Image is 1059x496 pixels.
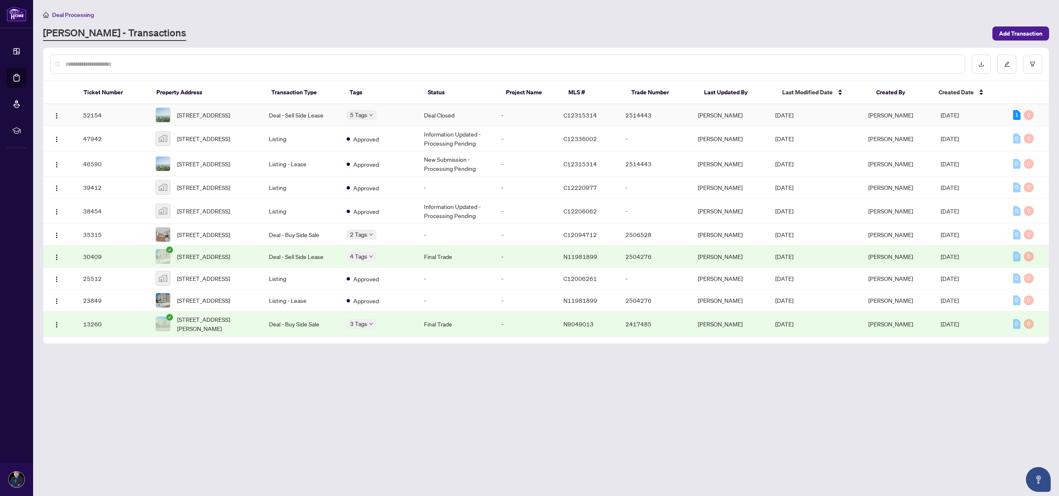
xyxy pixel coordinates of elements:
[343,81,421,104] th: Tags
[53,136,60,143] img: Logo
[691,151,769,177] td: [PERSON_NAME]
[1004,61,1010,67] span: edit
[417,311,495,337] td: Final Trade
[868,253,913,260] span: [PERSON_NAME]
[353,274,379,283] span: Approved
[563,111,597,119] span: C12315314
[53,161,60,168] img: Logo
[1026,467,1051,492] button: Open asap
[868,135,913,142] span: [PERSON_NAME]
[353,296,379,305] span: Approved
[43,26,186,41] a: [PERSON_NAME] - Transactions
[775,184,793,191] span: [DATE]
[563,297,597,304] span: N11981899
[775,297,793,304] span: [DATE]
[262,311,340,337] td: Deal - Buy Side Sale
[932,81,1005,104] th: Created Date
[166,314,173,321] span: check-circle
[775,160,793,168] span: [DATE]
[563,207,597,215] span: C12206062
[939,88,974,97] span: Created Date
[868,231,913,238] span: [PERSON_NAME]
[495,177,557,199] td: -
[262,177,340,199] td: Listing
[775,231,793,238] span: [DATE]
[156,108,170,122] img: thumbnail-img
[1024,295,1034,305] div: 0
[369,254,373,259] span: down
[262,199,340,224] td: Listing
[417,224,495,246] td: -
[495,224,557,246] td: -
[156,249,170,264] img: thumbnail-img
[150,81,265,104] th: Property Address
[417,290,495,311] td: -
[262,290,340,311] td: Listing - Lease
[53,232,60,239] img: Logo
[563,320,594,328] span: N9049013
[353,207,379,216] span: Approved
[868,184,913,191] span: [PERSON_NAME]
[262,126,340,151] td: Listing
[262,268,340,290] td: Listing
[262,246,340,268] td: Deal - Sell Side Lease
[495,290,557,311] td: -
[417,268,495,290] td: -
[177,183,230,192] span: [STREET_ADDRESS]
[870,81,932,104] th: Created By
[697,81,776,104] th: Last Updated By
[619,224,691,246] td: 2506528
[77,81,150,104] th: Ticket Number
[868,275,913,282] span: [PERSON_NAME]
[53,298,60,304] img: Logo
[691,268,769,290] td: [PERSON_NAME]
[265,81,343,104] th: Transaction Type
[353,183,379,192] span: Approved
[53,276,60,283] img: Logo
[262,151,340,177] td: Listing - Lease
[563,275,597,282] span: C12006261
[619,177,691,199] td: -
[156,204,170,218] img: thumbnail-img
[417,199,495,224] td: Information Updated - Processing Pending
[77,290,149,311] td: 23849
[50,250,63,263] button: Logo
[619,104,691,126] td: 2514443
[972,55,991,74] button: download
[619,268,691,290] td: -
[77,268,149,290] td: 25512
[1024,230,1034,240] div: 0
[868,111,913,119] span: [PERSON_NAME]
[1024,252,1034,261] div: 0
[156,271,170,285] img: thumbnail-img
[53,254,60,261] img: Logo
[563,253,597,260] span: N11981899
[369,322,373,326] span: down
[1013,182,1021,192] div: 0
[156,132,170,146] img: thumbnail-img
[941,160,959,168] span: [DATE]
[691,224,769,246] td: [PERSON_NAME]
[619,126,691,151] td: -
[499,81,562,104] th: Project Name
[776,81,870,104] th: Last Modified Date
[350,319,367,328] span: 3 Tags
[77,104,149,126] td: 52154
[992,26,1049,41] button: Add Transaction
[177,134,230,143] span: [STREET_ADDRESS]
[619,151,691,177] td: 2514443
[156,293,170,307] img: thumbnail-img
[77,151,149,177] td: 46590
[563,135,597,142] span: C12336002
[941,111,959,119] span: [DATE]
[156,228,170,242] img: thumbnail-img
[50,294,63,307] button: Logo
[495,268,557,290] td: -
[177,315,256,333] span: [STREET_ADDRESS][PERSON_NAME]
[1024,159,1034,169] div: 0
[1013,134,1021,144] div: 0
[156,157,170,171] img: thumbnail-img
[691,311,769,337] td: [PERSON_NAME]
[177,206,230,216] span: [STREET_ADDRESS]
[495,104,557,126] td: -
